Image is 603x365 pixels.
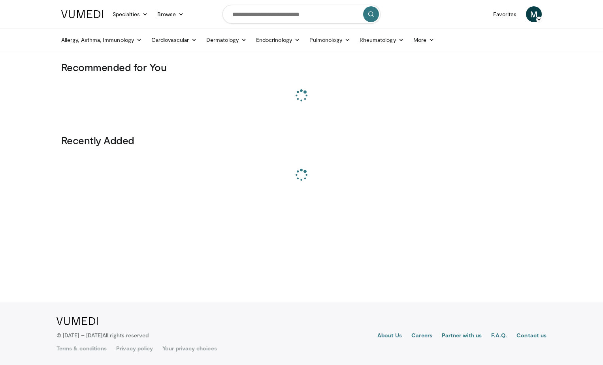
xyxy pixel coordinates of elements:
[153,6,189,22] a: Browse
[488,6,521,22] a: Favorites
[61,134,542,147] h3: Recently Added
[57,32,147,48] a: Allergy, Asthma, Immunology
[61,10,103,18] img: VuMedi Logo
[377,331,402,341] a: About Us
[57,331,149,339] p: © [DATE] – [DATE]
[57,344,107,352] a: Terms & conditions
[516,331,546,341] a: Contact us
[102,332,149,339] span: All rights reserved
[251,32,305,48] a: Endocrinology
[305,32,355,48] a: Pulmonology
[222,5,381,24] input: Search topics, interventions
[491,331,507,341] a: F.A.Q.
[116,344,153,352] a: Privacy policy
[162,344,217,352] a: Your privacy choices
[147,32,202,48] a: Cardiovascular
[442,331,482,341] a: Partner with us
[355,32,409,48] a: Rheumatology
[61,61,542,73] h3: Recommended for You
[202,32,251,48] a: Dermatology
[411,331,432,341] a: Careers
[108,6,153,22] a: Specialties
[526,6,542,22] a: M
[57,317,98,325] img: VuMedi Logo
[409,32,439,48] a: More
